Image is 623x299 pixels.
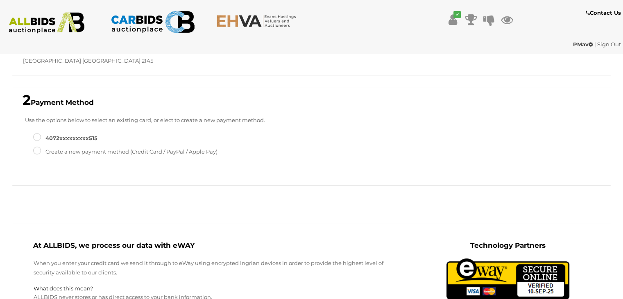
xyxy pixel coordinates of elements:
span: 2 [23,91,31,109]
a: Sign Out [597,41,621,48]
a: PMav [573,41,594,48]
strong: PMav [573,41,593,48]
span: | [594,41,596,48]
label: 4072XXXXXXXXX515 [33,134,97,143]
p: Use the options below to select an existing card, or elect to create a new payment method. [17,116,606,125]
img: ALLBIDS.com.au [5,12,89,34]
b: At ALLBIDS, we process our data with eWAY [33,241,195,249]
img: CARBIDS.com.au [111,8,195,36]
h5: What does this mean? [34,285,393,291]
b: Contact Us [586,9,621,16]
p: When you enter your credit card we send it through to eWay using encrypted Ingrian devices in ord... [34,258,393,278]
a: Contact Us [586,8,623,18]
b: Technology Partners [470,241,546,249]
b: Payment Method [23,98,94,106]
i: ✔ [453,11,461,18]
img: EHVA.com.au [216,14,301,27]
label: Create a new payment method (Credit Card / PayPal / Apple Pay) [33,147,217,156]
a: ✔ [446,12,459,27]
